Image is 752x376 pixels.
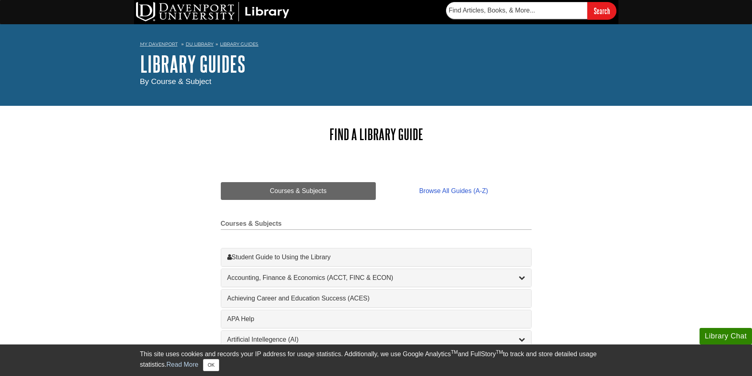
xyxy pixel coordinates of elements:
a: Student Guide to Using the Library [227,252,525,262]
img: DU Library [136,2,289,21]
input: Find Articles, Books, & More... [446,2,587,19]
nav: breadcrumb [140,39,612,52]
a: Courses & Subjects [221,182,376,200]
a: Library Guides [220,41,258,47]
a: Accounting, Finance & Economics (ACCT, FINC & ECON) [227,273,525,283]
input: Search [587,2,616,19]
a: DU Library [186,41,214,47]
h2: Find a Library Guide [221,126,532,143]
button: Close [203,359,219,371]
a: Achieving Career and Education Success (ACES) [227,294,525,303]
h2: Courses & Subjects [221,220,532,230]
sup: TM [496,349,503,355]
a: Artificial Intellegence (AI) [227,335,525,344]
sup: TM [451,349,458,355]
form: Searches DU Library's articles, books, and more [446,2,616,19]
a: Browse All Guides (A-Z) [376,182,531,200]
a: Read More [166,361,198,368]
button: Library Chat [700,328,752,344]
div: By Course & Subject [140,76,612,88]
h1: Library Guides [140,52,612,76]
div: This site uses cookies and records your IP address for usage statistics. Additionally, we use Goo... [140,349,612,371]
a: APA Help [227,314,525,324]
a: My Davenport [140,41,178,48]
